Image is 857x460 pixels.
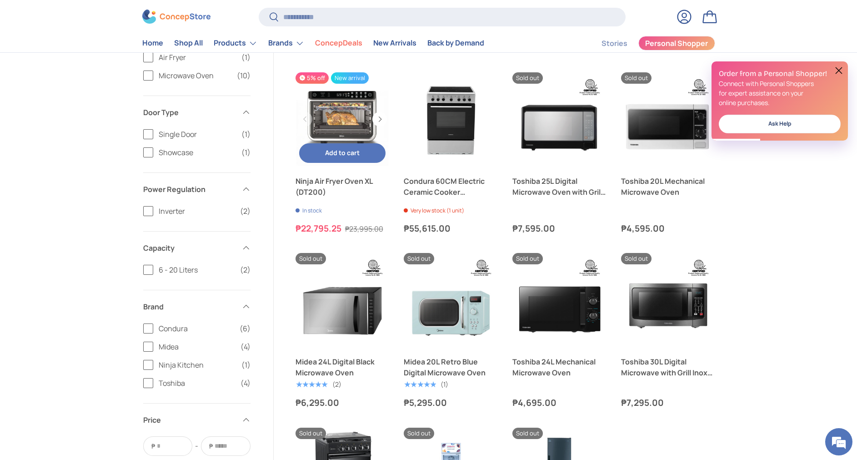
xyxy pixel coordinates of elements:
[241,359,251,370] span: (1)
[237,70,251,81] span: (10)
[296,428,326,439] span: Sold out
[404,72,498,167] a: Condura 60CM Electric Ceramic Cooker (installation not included)
[159,323,234,334] span: Condura
[241,147,251,158] span: (1)
[621,176,715,197] a: Toshiba 20L Mechanical Microwave Oven
[53,115,125,207] span: We're online!
[296,253,390,347] a: Midea 24L Digital Black Microwave Oven
[621,253,652,264] span: Sold out
[159,341,235,352] span: Midea
[143,232,251,264] summary: Capacity
[143,243,236,253] span: Capacity
[404,428,434,439] span: Sold out
[512,176,606,197] a: Toshiba 25L Digital Microwave Oven with Grill Function
[142,35,163,52] a: Home
[195,441,198,452] span: -
[159,359,236,370] span: Ninja Kitchen
[296,253,326,264] span: Sold out
[296,72,390,167] a: Ninja Air Fryer Oven XL (DT200)
[143,415,236,425] span: Price
[645,40,708,47] span: Personal Shopper
[580,34,715,52] nav: Secondary
[241,52,251,63] span: (1)
[719,69,841,79] h2: Order from a Personal Shopper!
[512,72,606,167] a: Toshiba 25L Digital Microwave Oven with Grill Function
[143,290,251,323] summary: Brand
[159,129,236,140] span: Single Door
[159,147,236,158] span: Showcase
[47,51,153,63] div: Chat with us now
[159,52,236,63] span: Air Fryer
[240,323,251,334] span: (6)
[143,404,251,436] summary: Price
[159,206,235,217] span: Inverter
[373,35,416,52] a: New Arrivals
[299,143,386,163] button: Add to cart
[208,34,263,52] summary: Products
[159,70,231,81] span: Microwave Oven
[325,148,360,157] span: Add to cart
[719,79,841,107] p: Connect with Personal Shoppers for expert assistance on your online purchases.
[621,72,652,84] span: Sold out
[241,129,251,140] span: (1)
[142,10,210,24] img: ConcepStore
[5,248,173,280] textarea: Type your message and hit 'Enter'
[159,378,235,389] span: Toshiba
[241,341,251,352] span: (4)
[143,173,251,206] summary: Power Regulation
[601,35,627,52] a: Stories
[143,184,236,195] span: Power Regulation
[142,34,484,52] nav: Primary
[512,428,543,439] span: Sold out
[240,264,251,275] span: (2)
[719,115,841,133] a: Ask Help
[143,96,251,129] summary: Door Type
[638,36,715,51] a: Personal Shopper
[159,264,235,275] span: 6 - 20 Liters
[263,34,310,52] summary: Brands
[512,253,543,264] span: Sold out
[427,35,484,52] a: Back by Demand
[174,35,203,52] a: Shop All
[241,378,251,389] span: (4)
[512,253,606,347] a: Toshiba 24L Mechanical Microwave Oven
[150,441,156,451] span: ₱
[296,356,390,378] a: Midea 24L Digital Black Microwave Oven
[404,176,498,197] a: Condura 60CM Electric Ceramic Cooker (installation not included)
[404,253,434,264] span: Sold out
[512,356,606,378] a: Toshiba 24L Mechanical Microwave Oven
[512,72,543,84] span: Sold out
[296,72,329,84] span: 5% off
[404,253,498,347] a: Midea 20L Retro Blue Digital Microwave Oven
[143,107,236,118] span: Door Type
[621,72,715,167] a: Toshiba 20L Mechanical Microwave Oven
[315,35,362,52] a: ConcepDeals
[208,441,214,451] span: ₱
[331,72,369,84] span: New arrival
[143,301,236,312] span: Brand
[621,356,715,378] a: Toshiba 30L Digital Microwave with Grill Inox Steel
[621,253,715,347] a: Toshiba 30L Digital Microwave with Grill Inox Steel
[149,5,171,26] div: Minimize live chat window
[404,356,498,378] a: Midea 20L Retro Blue Digital Microwave Oven
[240,206,251,217] span: (2)
[296,176,390,197] a: Ninja Air Fryer Oven XL (DT200)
